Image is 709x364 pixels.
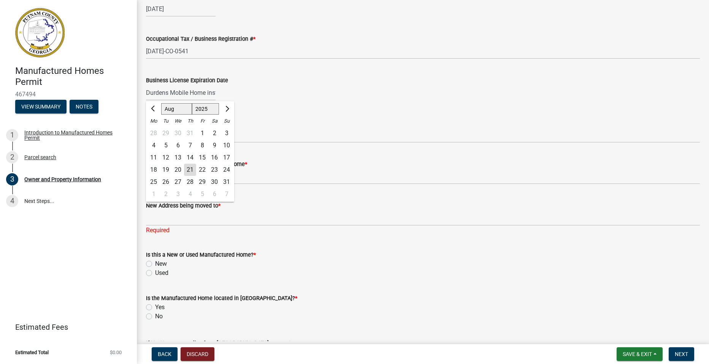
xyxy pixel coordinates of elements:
div: 7 [184,139,196,152]
div: 23 [208,164,220,176]
div: 1 [148,188,160,200]
wm-modal-confirm: Summary [15,104,67,110]
div: Tuesday, July 29, 2025 [160,127,172,139]
div: 1 [6,129,18,141]
img: Putnam County, Georgia [15,8,65,57]
div: Thursday, August 28, 2025 [184,176,196,188]
div: 3 [6,173,18,185]
div: Monday, July 28, 2025 [148,127,160,139]
div: 14 [184,152,196,164]
label: Is the Manufactured Home located in [GEOGRAPHIC_DATA]? [146,296,297,301]
div: Sa [208,115,220,127]
div: 24 [220,164,233,176]
div: Friday, August 8, 2025 [196,139,208,152]
div: Thursday, August 7, 2025 [184,139,196,152]
div: Thursday, August 21, 2025 [184,164,196,176]
div: 9 [208,139,220,152]
div: 25 [148,176,160,188]
div: 28 [184,176,196,188]
div: 2 [160,188,172,200]
div: 29 [160,127,172,139]
div: Thursday, August 14, 2025 [184,152,196,164]
a: Estimated Fees [6,319,125,335]
div: Sunday, August 10, 2025 [220,139,233,152]
div: 1 [196,127,208,139]
div: 31 [184,127,196,139]
select: Select year [192,103,219,115]
div: 7 [220,188,233,200]
div: 3 [172,188,184,200]
div: 20 [172,164,184,176]
div: 22 [196,164,208,176]
div: 28 [148,127,160,139]
div: Sunday, August 31, 2025 [220,176,233,188]
div: Monday, August 4, 2025 [148,139,160,152]
div: Friday, August 1, 2025 [196,127,208,139]
button: Next month [222,103,231,115]
div: Wednesday, August 20, 2025 [172,164,184,176]
div: 2 [208,127,220,139]
span: $0.00 [110,350,122,355]
div: Saturday, August 30, 2025 [208,176,220,188]
div: 8 [196,139,208,152]
div: 2 [6,151,18,163]
div: 13 [172,152,184,164]
div: Monday, September 1, 2025 [148,188,160,200]
div: 15 [196,152,208,164]
label: New Address being moved to [146,203,220,209]
label: Used [155,268,168,278]
div: We [172,115,184,127]
div: Sunday, August 17, 2025 [220,152,233,164]
div: 19 [160,164,172,176]
div: 29 [196,176,208,188]
select: Select month [161,103,192,115]
span: 467494 [15,91,122,98]
button: Next [669,347,694,361]
div: Sunday, August 3, 2025 [220,127,233,139]
button: Save & Exit [617,347,663,361]
div: 6 [208,188,220,200]
button: Previous month [149,103,158,115]
div: Th [184,115,196,127]
button: Back [152,347,178,361]
span: Save & Exit [623,351,652,357]
div: Tuesday, September 2, 2025 [160,188,172,200]
div: Sunday, September 7, 2025 [220,188,233,200]
button: Notes [70,100,98,113]
h4: Manufactured Homes Permit [15,65,131,88]
div: 12 [160,152,172,164]
div: 17 [220,152,233,164]
div: Wednesday, August 13, 2025 [172,152,184,164]
div: Saturday, August 16, 2025 [208,152,220,164]
div: 3 [220,127,233,139]
wm-modal-confirm: Notes [70,104,98,110]
div: Saturday, August 9, 2025 [208,139,220,152]
div: Saturday, September 6, 2025 [208,188,220,200]
label: If No, How many miles from [GEOGRAPHIC_DATA] are you? [146,341,291,346]
label: Occupational Tax / Business Registration # [146,37,255,42]
div: Sunday, August 24, 2025 [220,164,233,176]
div: Monday, August 25, 2025 [148,176,160,188]
label: Yes [155,303,165,312]
div: Friday, August 29, 2025 [196,176,208,188]
div: Monday, August 18, 2025 [148,164,160,176]
span: Next [675,351,688,357]
div: Monday, August 11, 2025 [148,152,160,164]
div: Wednesday, July 30, 2025 [172,127,184,139]
div: Introduction to Manufactured Homes Permit [24,130,125,140]
div: 4 [148,139,160,152]
div: 26 [160,176,172,188]
div: 6 [172,139,184,152]
div: Wednesday, August 6, 2025 [172,139,184,152]
div: Friday, August 15, 2025 [196,152,208,164]
div: Parcel search [24,155,56,160]
div: 27 [172,176,184,188]
div: Su [220,115,233,127]
div: Wednesday, August 27, 2025 [172,176,184,188]
div: 5 [160,139,172,152]
div: Saturday, August 23, 2025 [208,164,220,176]
div: 18 [148,164,160,176]
div: 10 [220,139,233,152]
button: View Summary [15,100,67,113]
div: 31 [220,176,233,188]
